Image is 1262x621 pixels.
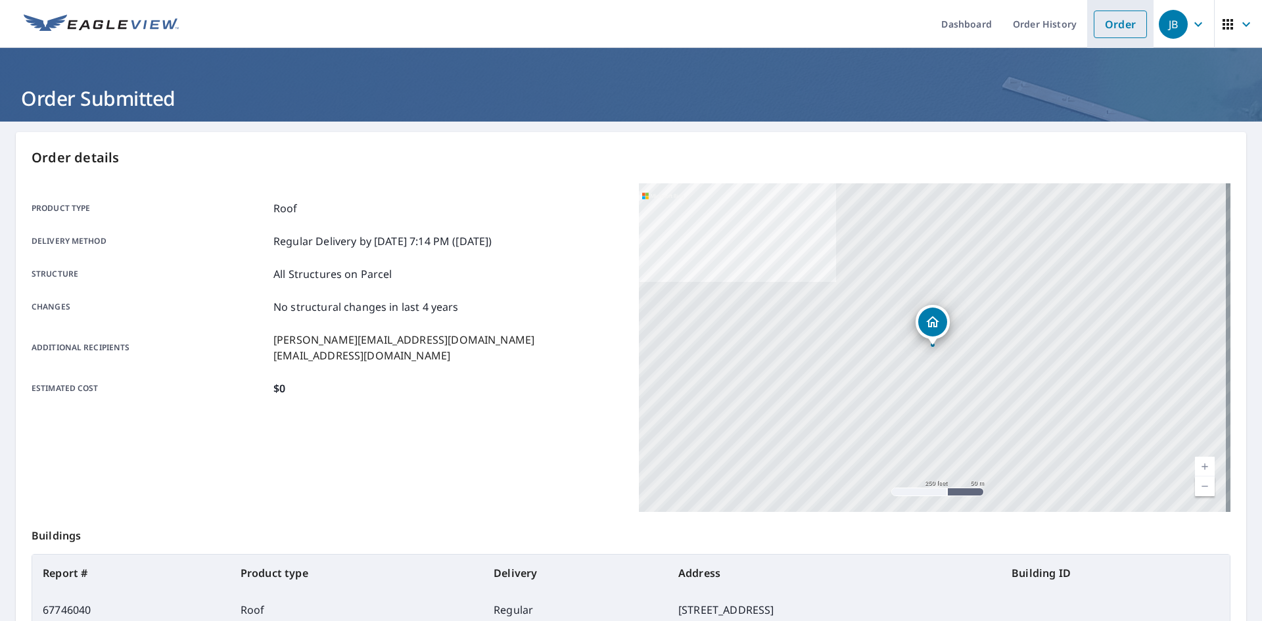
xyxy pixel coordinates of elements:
[916,305,950,346] div: Dropped pin, building 1, Residential property, 1230 Tulpehocken Rd Richland, PA 17087
[668,555,1001,591] th: Address
[32,233,268,249] p: Delivery method
[230,555,483,591] th: Product type
[273,299,459,315] p: No structural changes in last 4 years
[32,512,1230,554] p: Buildings
[24,14,179,34] img: EV Logo
[1001,555,1230,591] th: Building ID
[1195,476,1215,496] a: Current Level 17, Zoom Out
[1195,457,1215,476] a: Current Level 17, Zoom In
[273,266,392,282] p: All Structures on Parcel
[273,348,534,363] p: [EMAIL_ADDRESS][DOMAIN_NAME]
[1094,11,1147,38] a: Order
[273,332,534,348] p: [PERSON_NAME][EMAIL_ADDRESS][DOMAIN_NAME]
[273,233,492,249] p: Regular Delivery by [DATE] 7:14 PM ([DATE])
[483,555,668,591] th: Delivery
[32,380,268,396] p: Estimated cost
[32,299,268,315] p: Changes
[32,555,230,591] th: Report #
[273,200,298,216] p: Roof
[273,380,285,396] p: $0
[32,148,1230,168] p: Order details
[16,85,1246,112] h1: Order Submitted
[32,200,268,216] p: Product type
[32,332,268,363] p: Additional recipients
[1159,10,1188,39] div: JB
[32,266,268,282] p: Structure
